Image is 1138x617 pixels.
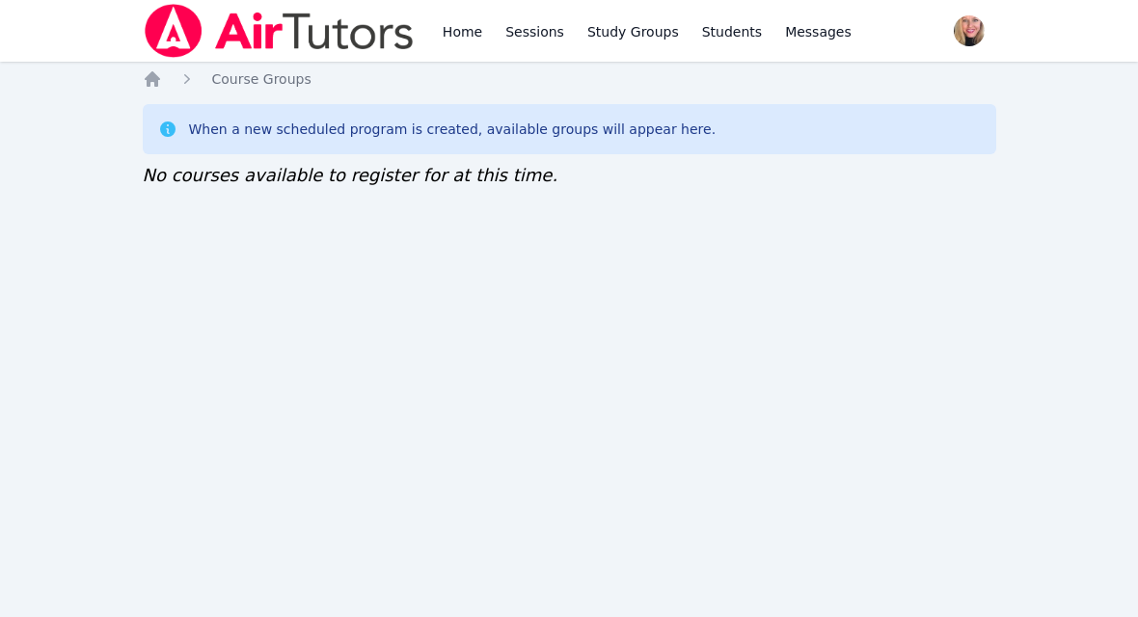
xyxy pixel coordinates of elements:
[189,120,717,139] div: When a new scheduled program is created, available groups will appear here.
[143,69,996,89] nav: Breadcrumb
[785,22,852,41] span: Messages
[212,69,312,89] a: Course Groups
[143,4,416,58] img: Air Tutors
[143,165,558,185] span: No courses available to register for at this time.
[212,71,312,87] span: Course Groups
